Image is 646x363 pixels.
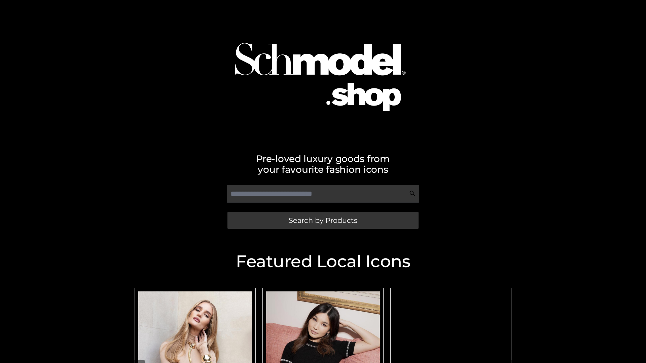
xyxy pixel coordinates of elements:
[227,212,419,229] a: Search by Products
[131,253,515,270] h2: Featured Local Icons​
[289,217,357,224] span: Search by Products
[131,153,515,175] h2: Pre-loved luxury goods from your favourite fashion icons
[409,190,416,197] img: Search Icon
